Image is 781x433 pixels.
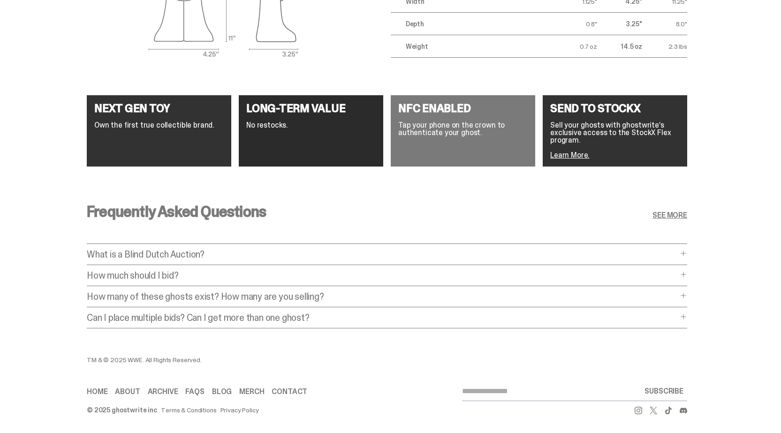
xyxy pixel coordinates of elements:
a: Archive [148,388,178,395]
a: About [115,388,140,395]
p: Tap your phone on the crown to authenticate your ghost. [398,122,528,137]
td: 2.3 lbs [642,35,687,58]
div: TM & © 2025 WWE. All Rights Reserved. [87,357,462,363]
td: 8.0" [642,13,687,35]
a: Contact [272,388,307,395]
a: FAQs [185,388,204,395]
p: Sell your ghosts with ghostwrite’s exclusive access to the StockX Flex program. [550,122,680,144]
div: © 2025 ghostwrite inc [87,407,157,413]
td: 0.8" [552,13,597,35]
a: Blog [212,388,232,395]
td: 14.5 oz [597,35,642,58]
p: How many of these ghosts exist? How many are you selling? [87,292,678,301]
p: How much should I bid? [87,271,678,280]
h4: NEXT GEN TOY [94,103,224,114]
a: Privacy Policy [220,407,259,413]
a: Merch [239,388,264,395]
td: 3.25" [597,13,642,35]
a: Home [87,388,107,395]
p: Can I place multiple bids? Can I get more than one ghost? [87,313,678,322]
h3: Frequently Asked Questions [87,204,266,219]
h4: SEND TO STOCKX [550,103,680,114]
td: Depth [391,13,552,35]
p: Own the first true collectible brand. [94,122,224,129]
button: SUBSCRIBE [641,382,687,401]
h4: NFC ENABLED [398,103,528,114]
p: No restocks. [246,122,376,129]
td: Weight [391,35,552,58]
h4: LONG-TERM VALUE [246,103,376,114]
p: What is a Blind Dutch Auction? [87,250,678,259]
a: Terms & Conditions [161,407,216,413]
a: Learn More. [550,150,589,160]
td: 0.7 oz [552,35,597,58]
a: SEE MORE [652,212,687,219]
